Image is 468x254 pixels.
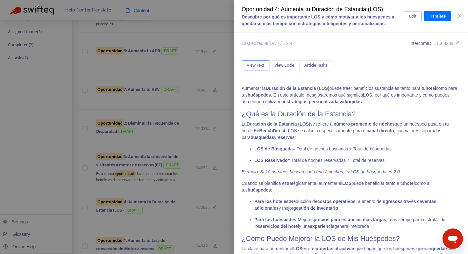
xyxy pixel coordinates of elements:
[248,187,271,192] b: huéspedes
[247,121,310,127] b: Duración de la Estancia (LOS)
[242,14,404,27] div: Descubre por qué es importante LOS y cómo motivar a los huéspedes a quedarse más tiempo con estra...
[293,206,338,211] b: gestión de inventario
[342,181,351,186] b: LOS
[247,62,264,69] span: View Text
[404,11,422,21] button: Edit
[242,180,460,193] p: Cuando se planifica estratégicamente, aumentar el puede beneficiar tanto a tu como a tus :
[314,217,386,222] b: precios para estancias más largas
[254,157,460,164] p: = Total de noches reservadas ÷ Total de reservas
[242,60,269,70] button: View Text
[310,224,334,229] b: experiencia
[242,235,460,243] h1: ¿Cómo Puedo Mejorar la LOS de Mis Huéspedes?
[254,199,290,204] b: Para los hoteles:
[343,99,362,104] b: dirigidas
[266,86,329,91] b: Duración de la Estancia (LOS)
[254,199,436,211] b: ventas adicionales
[455,13,464,19] button: Close
[274,62,294,69] span: View Code
[457,13,462,18] span: close
[304,62,327,69] span: Article Tasks
[317,199,356,204] b: costos operativos
[276,135,295,140] b: reservas
[251,135,274,140] b: búsquedas
[434,41,453,46] span: 11508239
[409,13,416,20] span: Edit
[259,128,285,133] b: BenchDirect
[284,99,341,104] b: estrategias personalizadas
[269,60,299,70] button: View Code
[242,5,404,14] div: Oportunidad 4: Aumenta tu Duración de Estancia (LOS)
[254,146,460,152] p: = Total de noches buscadas ÷ Total de búsquedas
[443,229,463,249] iframe: Button to launch messaging window
[409,40,460,47] div: Intercom ID:
[242,169,401,174] i: Ejemplo: Si 10 usuarios buscan cada uno 2 noches, tu LOS de búsqueda es 2.0.
[429,13,446,20] span: Translate
[254,198,460,212] p: Reducción de , aumento de a través de y mejor
[242,121,460,141] p: La se refiere al que un huésped pasa en tu hotel. En , LOS se calcula específicamente para el , c...
[248,92,271,98] b: huéspedes
[424,11,451,21] button: Translate
[254,158,287,163] b: LOS Reservado
[299,60,332,70] button: Article Tasks
[334,121,395,127] b: número promedio de noches
[366,128,394,133] b: canal directo
[260,224,299,229] b: servicios del hotel
[404,181,415,186] b: hotel
[242,85,460,105] p: Aumentar la puede traer beneficios sustanciales tanto para tu como para tus . En este artículo, d...
[254,146,293,151] b: LOS de Búsqueda
[242,40,295,47] div: Last edited at [DATE] 12:42
[254,217,298,222] b: Para los huéspedes:
[242,110,460,118] h1: ¿Qué es la Duración de la Estancia?
[381,199,400,204] b: ingresos
[318,246,355,251] b: ofertas atractivas
[293,246,302,251] b: LOS
[425,86,436,91] b: hotel
[254,216,460,230] p: Mejores , más tiempo para disfrutar de los y una general mejorada
[363,92,372,98] b: LOS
